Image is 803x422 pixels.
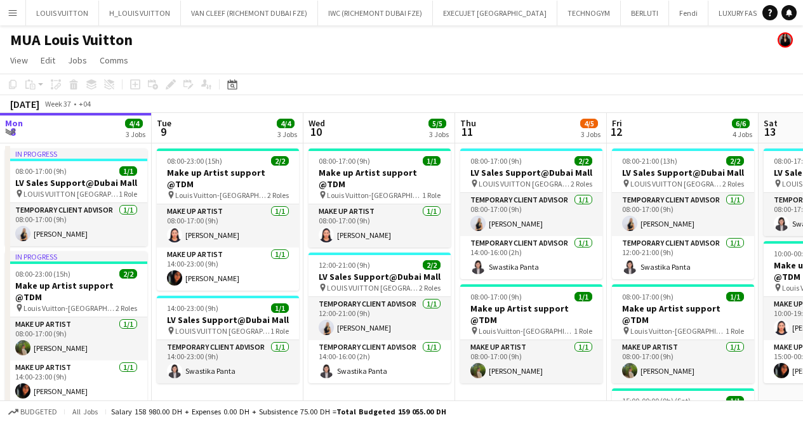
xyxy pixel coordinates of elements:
div: +04 [79,99,91,109]
span: 08:00-23:00 (15h) [15,269,70,279]
app-card-role: Temporary Client Advisor1/108:00-17:00 (9h)[PERSON_NAME] [460,193,602,236]
h3: LV Sales Support@Dubai Mall [612,167,754,178]
span: 2 Roles [722,179,744,188]
button: Budgeted [6,405,59,419]
span: Mon [5,117,23,129]
span: 1 Role [574,326,592,336]
div: 08:00-17:00 (9h)1/1Make up Artist support @TDM Louis Vuitton-[GEOGRAPHIC_DATA]1 RoleMake up artis... [612,284,754,383]
app-card-role: Make up artist1/108:00-17:00 (9h)[PERSON_NAME] [460,340,602,383]
h3: LV Sales Support@Dubai Mall [460,167,602,178]
span: 2/2 [574,156,592,166]
span: View [10,55,28,66]
span: Louis Vuitton-[GEOGRAPHIC_DATA] [175,190,267,200]
a: Edit [36,52,60,69]
app-card-role: Temporary Client Advisor1/112:00-21:00 (9h)Swastika Panta [612,236,754,279]
app-job-card: 08:00-17:00 (9h)1/1Make up Artist support @TDM Louis Vuitton-[GEOGRAPHIC_DATA]1 RoleMake up artis... [460,284,602,383]
span: 08:00-17:00 (9h) [470,156,522,166]
h3: LV Sales Support@Dubai Mall [157,314,299,326]
app-card-role: Make up artist1/108:00-17:00 (9h)[PERSON_NAME] [5,317,147,360]
span: 14:00-23:00 (9h) [167,303,218,313]
span: Week 37 [42,99,74,109]
h3: Make up Artist support @TDM [460,303,602,326]
span: 15:00-00:00 (9h) (Sat) [622,396,691,406]
app-card-role: Temporary Client Advisor1/114:00-16:00 (2h)Swastika Panta [309,340,451,383]
span: 11 [458,124,476,139]
span: Budgeted [20,407,57,416]
span: 08:00-17:00 (9h) [319,156,370,166]
span: Comms [100,55,128,66]
h3: LV Sales Support@Dubai Mall [5,177,147,188]
span: 08:00-21:00 (13h) [622,156,677,166]
button: TECHNOGYM [557,1,621,25]
span: 13 [762,124,778,139]
span: 2/2 [726,156,744,166]
span: 4/5 [580,119,598,128]
span: 12:00-21:00 (9h) [319,260,370,270]
span: 1 Role [119,189,137,199]
app-card-role: Make up artist1/114:00-23:00 (9h)[PERSON_NAME] [157,247,299,291]
button: H_LOUIS VUITTON [99,1,181,25]
app-job-card: 08:00-23:00 (15h)2/2Make up Artist support @TDM Louis Vuitton-[GEOGRAPHIC_DATA]2 RolesMake up art... [157,148,299,291]
span: Tue [157,117,171,129]
div: Salary 158 980.00 DH + Expenses 0.00 DH + Subsistence 75.00 DH = [111,407,446,416]
span: 2/2 [119,269,137,279]
span: Thu [460,117,476,129]
button: BERLUTI [621,1,669,25]
app-job-card: 08:00-21:00 (13h)2/2LV Sales Support@Dubai Mall LOUIS VUITTON [GEOGRAPHIC_DATA] - [GEOGRAPHIC_DAT... [612,148,754,279]
span: Fri [612,117,622,129]
span: Total Budgeted 159 055.00 DH [336,407,446,416]
button: VAN CLEEF (RICHEMONT DUBAI FZE) [181,1,318,25]
span: 08:00-23:00 (15h) [167,156,222,166]
span: 1/1 [119,166,137,176]
span: 2 Roles [571,179,592,188]
div: 3 Jobs [126,129,145,139]
app-card-role: Temporary Client Advisor1/114:00-23:00 (9h)Swastika Panta [157,340,299,383]
span: 2 Roles [419,283,441,293]
app-job-card: 08:00-17:00 (9h)1/1Make up Artist support @TDM Louis Vuitton-[GEOGRAPHIC_DATA]1 RoleMake up artis... [309,148,451,247]
h3: Make up Artist support @TDM [157,167,299,190]
span: 2 Roles [116,303,137,313]
app-card-role: Temporary Client Advisor1/108:00-17:00 (9h)[PERSON_NAME] [612,193,754,236]
span: LOUIS VUITTON [GEOGRAPHIC_DATA] - [GEOGRAPHIC_DATA] [175,326,270,336]
app-card-role: Temporary Client Advisor1/112:00-21:00 (9h)[PERSON_NAME] [309,297,451,340]
span: Louis Vuitton-[GEOGRAPHIC_DATA] [630,326,726,336]
span: Louis Vuitton-[GEOGRAPHIC_DATA] [327,190,422,200]
span: All jobs [70,407,100,416]
span: 8 [3,124,23,139]
div: 4 Jobs [733,129,752,139]
div: 3 Jobs [581,129,601,139]
span: 08:00-17:00 (9h) [15,166,67,176]
span: 12 [610,124,622,139]
app-job-card: In progress08:00-17:00 (9h)1/1LV Sales Support@Dubai Mall LOUIS VUITTON [GEOGRAPHIC_DATA] - [GEOG... [5,148,147,246]
span: 2/2 [271,156,289,166]
span: 5/5 [428,119,446,128]
div: 3 Jobs [277,129,297,139]
span: 4/4 [277,119,295,128]
app-user-avatar: Maria Fernandes [778,32,793,48]
span: LOUIS VUITTON [GEOGRAPHIC_DATA] - [GEOGRAPHIC_DATA] [327,283,419,293]
span: 1/1 [271,303,289,313]
span: 1/1 [726,396,744,406]
span: Wed [309,117,325,129]
span: 1 Role [422,190,441,200]
span: 1 Role [270,326,289,336]
div: In progress08:00-23:00 (15h)2/2Make up Artist support @TDM Louis Vuitton-[GEOGRAPHIC_DATA]2 Roles... [5,251,147,404]
div: [DATE] [10,98,39,110]
span: 1/1 [574,292,592,301]
span: Louis Vuitton-[GEOGRAPHIC_DATA] [23,303,116,313]
button: IWC (RICHEMONT DUBAI FZE) [318,1,433,25]
span: 1/1 [726,292,744,301]
app-job-card: 14:00-23:00 (9h)1/1LV Sales Support@Dubai Mall LOUIS VUITTON [GEOGRAPHIC_DATA] - [GEOGRAPHIC_DATA... [157,296,299,383]
div: 3 Jobs [429,129,449,139]
app-job-card: 12:00-21:00 (9h)2/2LV Sales Support@Dubai Mall LOUIS VUITTON [GEOGRAPHIC_DATA] - [GEOGRAPHIC_DATA... [309,253,451,383]
h3: Make up Artist support @TDM [5,280,147,303]
div: In progress [5,148,147,159]
span: 2 Roles [267,190,289,200]
span: Louis Vuitton-[GEOGRAPHIC_DATA] [479,326,574,336]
